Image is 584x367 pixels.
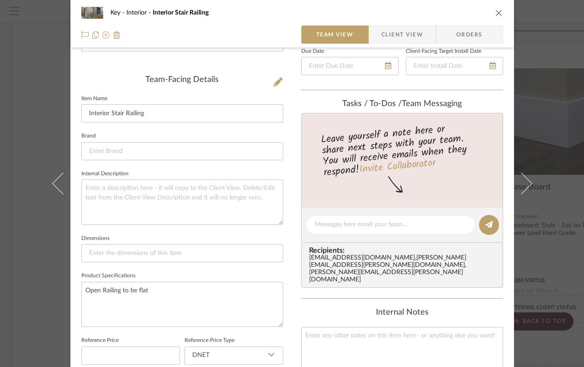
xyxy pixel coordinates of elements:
div: [EMAIL_ADDRESS][DOMAIN_NAME] , [PERSON_NAME][EMAIL_ADDRESS][PERSON_NAME][DOMAIN_NAME] , [PERSON_N... [309,255,499,284]
label: Internal Description [81,172,129,176]
button: close [495,9,503,17]
label: Brand [81,134,96,138]
label: Due Date [301,49,324,54]
span: Tasks / To-Dos / [342,100,402,108]
label: Item Name [81,97,107,101]
div: Team-Facing Details [81,75,283,85]
span: Interior Stair Railing [153,10,209,16]
img: 371039fd-f33c-43b8-bdd5-f218eda0f8be_48x40.jpg [81,4,103,22]
span: Team View [316,25,354,44]
a: Invite Collaborator [358,155,436,178]
label: Reference Price [81,338,119,343]
div: team Messaging [301,99,503,109]
label: Reference Price Type [185,338,235,343]
label: Product Specifications [81,274,135,278]
label: Client-Facing Target Install Date [406,49,481,54]
span: Orders [446,25,493,44]
input: Enter Install Date [406,57,503,75]
span: Recipients: [309,246,499,255]
div: Internal Notes [301,308,503,318]
div: Leave yourself a note here or share next steps with your team. You will receive emails when they ... [300,119,504,180]
span: Client View [381,25,423,44]
span: Key [110,10,126,16]
label: Dimensions [81,236,110,241]
span: Interior [126,10,153,16]
img: Remove from project [113,31,120,39]
input: Enter Item Name [81,104,283,122]
input: Enter the dimensions of this item [81,244,283,262]
input: Enter Brand [81,142,283,160]
input: Enter Due Date [301,57,399,75]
